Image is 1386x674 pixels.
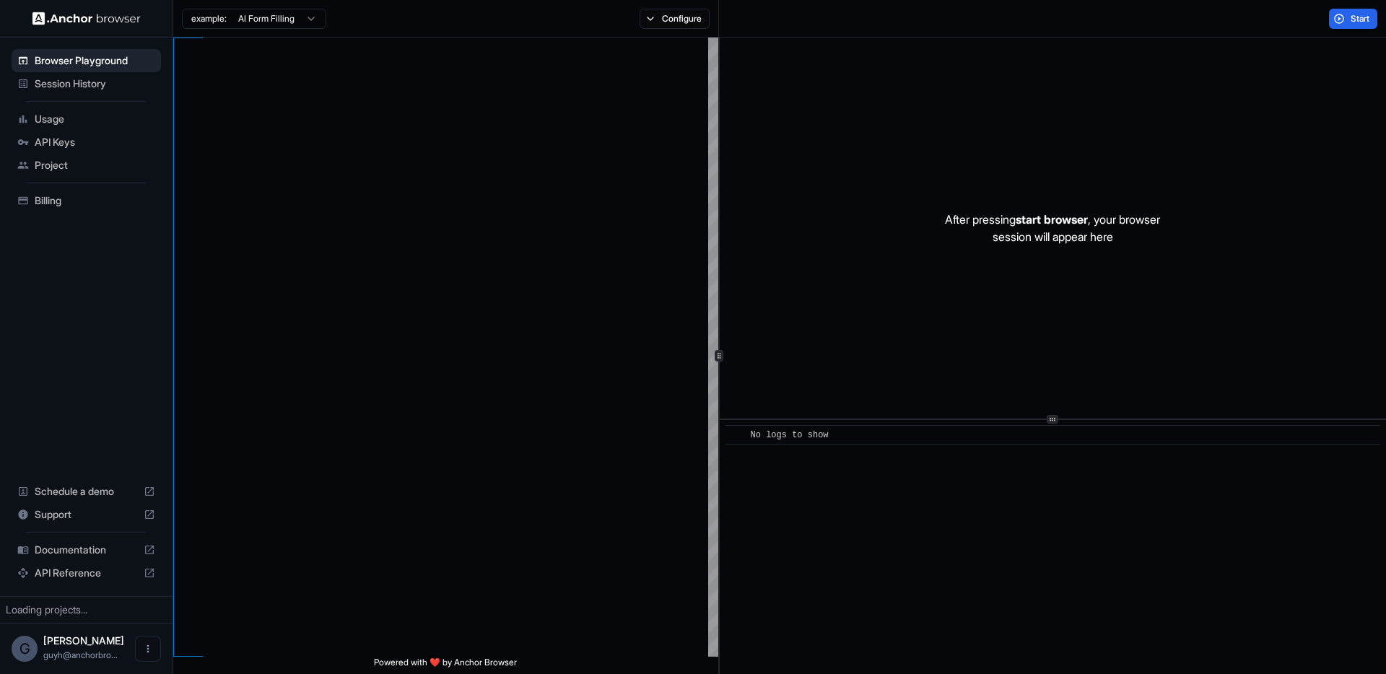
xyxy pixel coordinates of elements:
[733,428,740,442] span: ​
[1016,212,1088,227] span: start browser
[135,636,161,662] button: Open menu
[35,158,155,172] span: Project
[35,112,155,126] span: Usage
[43,649,118,660] span: guyh@anchorbrowser.io
[35,566,138,580] span: API Reference
[6,603,167,617] div: Loading projects...
[12,538,161,561] div: Documentation
[12,561,161,585] div: API Reference
[640,9,710,29] button: Configure
[35,507,138,522] span: Support
[945,211,1160,245] p: After pressing , your browser session will appear here
[374,657,517,674] span: Powered with ❤️ by Anchor Browser
[35,53,155,68] span: Browser Playground
[12,154,161,177] div: Project
[43,634,124,647] span: Guy Hayou
[12,480,161,503] div: Schedule a demo
[35,484,138,499] span: Schedule a demo
[32,12,141,25] img: Anchor Logo
[35,135,155,149] span: API Keys
[12,131,161,154] div: API Keys
[12,503,161,526] div: Support
[12,108,161,131] div: Usage
[12,636,38,662] div: G
[12,189,161,212] div: Billing
[751,430,829,440] span: No logs to show
[1351,13,1371,25] span: Start
[191,13,227,25] span: example:
[35,76,155,91] span: Session History
[35,193,155,208] span: Billing
[12,49,161,72] div: Browser Playground
[1329,9,1377,29] button: Start
[35,543,138,557] span: Documentation
[12,72,161,95] div: Session History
